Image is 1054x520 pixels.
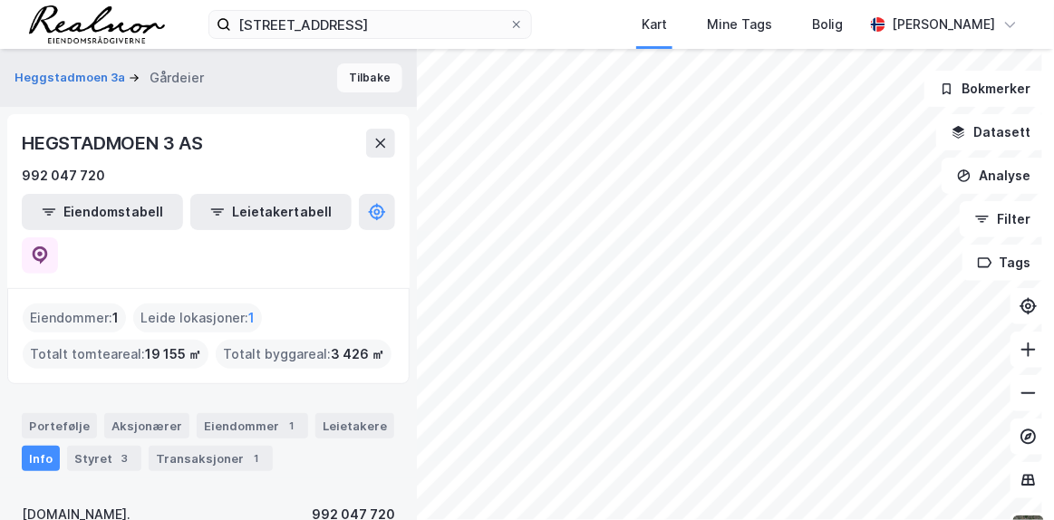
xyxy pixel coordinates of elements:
[963,433,1054,520] iframe: Chat Widget
[315,413,394,438] div: Leietakere
[150,67,204,89] div: Gårdeier
[23,303,126,332] div: Eiendommer :
[23,340,208,369] div: Totalt tomteareal :
[231,11,509,38] input: Søk på adresse, matrikkel, gårdeiere, leietakere eller personer
[337,63,402,92] button: Tilbake
[22,129,207,158] div: HEGSTADMOEN 3 AS
[29,5,165,43] img: realnor-logo.934646d98de889bb5806.png
[331,343,384,365] span: 3 426 ㎡
[283,417,301,435] div: 1
[112,307,119,329] span: 1
[197,413,308,438] div: Eiendommer
[812,14,844,35] div: Bolig
[642,14,667,35] div: Kart
[924,71,1047,107] button: Bokmerker
[149,446,273,471] div: Transaksjoner
[960,201,1047,237] button: Filter
[15,69,129,87] button: Heggstadmoen 3a
[893,14,996,35] div: [PERSON_NAME]
[962,245,1047,281] button: Tags
[22,446,60,471] div: Info
[963,433,1054,520] div: Kontrollprogram for chat
[22,165,105,187] div: 992 047 720
[247,449,266,467] div: 1
[22,413,97,438] div: Portefølje
[22,194,183,230] button: Eiendomstabell
[936,114,1047,150] button: Datasett
[216,340,392,369] div: Totalt byggareal :
[942,158,1047,194] button: Analyse
[116,449,134,467] div: 3
[133,303,262,332] div: Leide lokasjoner :
[248,307,255,329] span: 1
[67,446,141,471] div: Styret
[145,343,201,365] span: 19 155 ㎡
[707,14,772,35] div: Mine Tags
[104,413,189,438] div: Aksjonærer
[190,194,352,230] button: Leietakertabell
